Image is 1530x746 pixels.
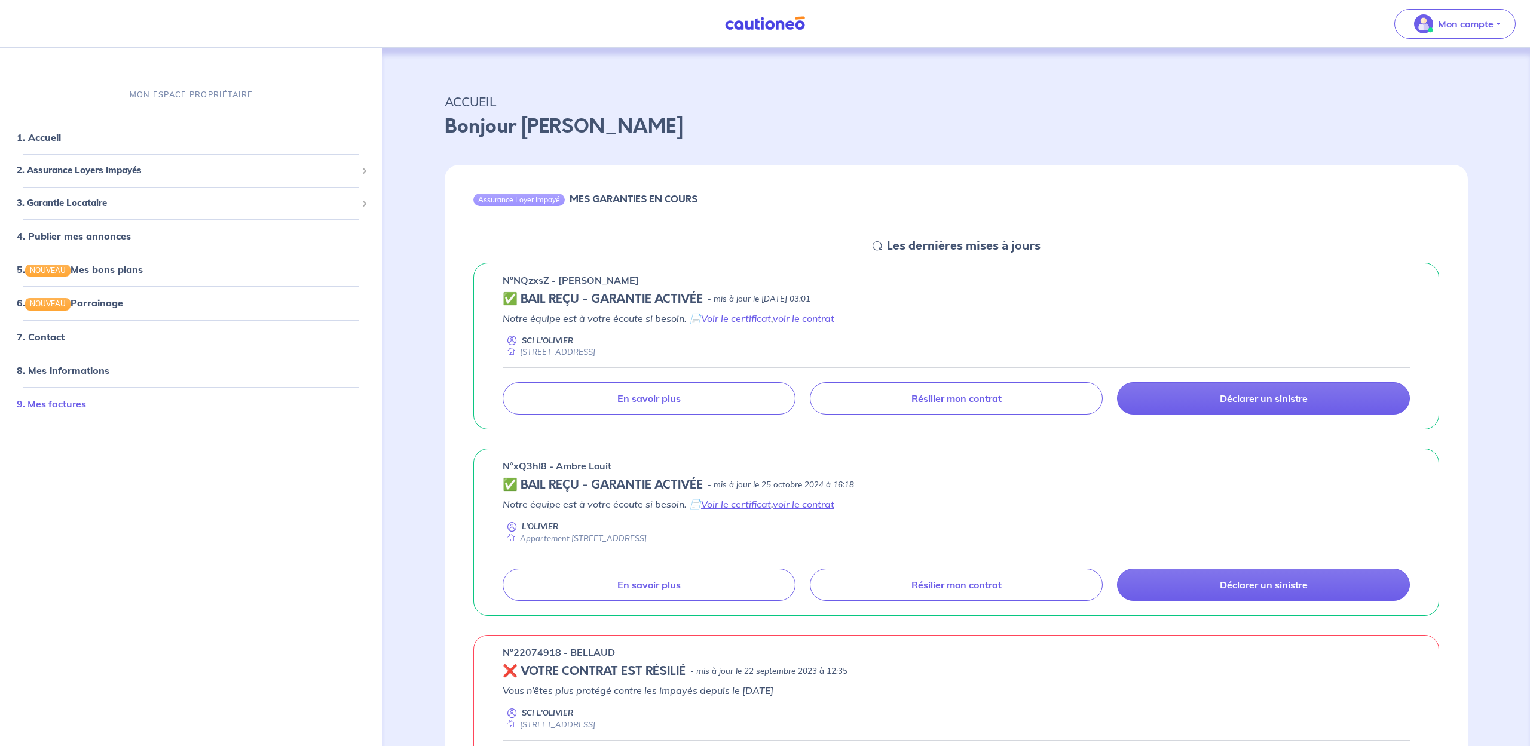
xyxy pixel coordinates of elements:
[1414,14,1433,33] img: illu_account_valid_menu.svg
[5,257,378,281] div: 5.NOUVEAUMes bons plans
[503,664,686,679] h5: ❌ VOTRE CONTRAT EST RÉSILIÉ
[17,330,65,342] a: 7. Contact
[1117,569,1410,601] a: Déclarer un sinistre
[503,292,703,306] h5: ✅ BAIL REÇU - GARANTIE ACTIVÉE
[617,392,681,404] p: En savoir plus
[503,478,703,492] h5: ✅ BAIL REÇU - GARANTIE ACTIVÉE
[522,707,573,719] p: SCI L'OLIVIER
[17,364,109,376] a: 8. Mes informations
[503,719,595,730] div: [STREET_ADDRESS]
[1117,382,1410,415] a: Déclarer un sinistre
[503,497,1410,511] p: Notre équipe est à votre écoute si besoin. 📄 ,
[503,292,1410,306] div: state: CONTRACT-VALIDATED, Context: NEW,CHOOSE-CERTIFICATE,ALONE,LESSOR-DOCUMENTS
[17,131,61,143] a: 1. Accueil
[473,194,565,205] div: Assurance Loyer Impayé
[503,478,1410,492] div: state: CONTRACT-VALIDATED, Context: NEW,MAYBE-CERTIFICATE,ALONE,LESSOR-DOCUMENTS
[503,533,647,544] div: Appartement [STREET_ADDRESS]
[773,312,834,324] a: voir le contrat
[701,312,771,324] a: Voir le certificat
[17,297,123,309] a: 6.NOUVEAUParrainage
[911,579,1002,591] p: Résilier mon contrat
[887,239,1041,253] h5: Les dernières mises à jours
[503,645,615,659] p: n°22074918 - BELLAUD
[5,391,378,415] div: 9. Mes factures
[720,16,810,31] img: Cautioneo
[503,273,639,287] p: n°NQzxsZ - [PERSON_NAME]
[5,192,378,215] div: 3. Garantie Locataire
[708,293,810,305] p: - mis à jour le [DATE] 03:01
[690,665,847,677] p: - mis à jour le 22 septembre 2023 à 12:35
[503,569,795,601] a: En savoir plus
[1394,9,1516,39] button: illu_account_valid_menu.svgMon compte
[503,382,795,415] a: En savoir plus
[617,579,681,591] p: En savoir plus
[503,459,611,473] p: n°xQ3hl8 - Ambre Louit
[503,683,1410,698] p: Vous n’êtes plus protégé contre les impayés depuis le [DATE]
[17,164,357,177] span: 2. Assurance Loyers Impayés
[5,324,378,348] div: 7. Contact
[445,112,1468,141] p: Bonjour [PERSON_NAME]
[17,397,86,409] a: 9. Mes factures
[17,197,357,210] span: 3. Garantie Locataire
[773,498,834,510] a: voir le contrat
[130,89,253,100] p: MON ESPACE PROPRIÉTAIRE
[17,263,143,275] a: 5.NOUVEAUMes bons plans
[911,392,1002,404] p: Résilier mon contrat
[570,194,697,205] h6: MES GARANTIES EN COURS
[5,358,378,382] div: 8. Mes informations
[708,479,854,491] p: - mis à jour le 25 octobre 2024 à 16:18
[1438,17,1494,31] p: Mon compte
[5,125,378,149] div: 1. Accueil
[5,159,378,182] div: 2. Assurance Loyers Impayés
[522,521,558,532] p: L'OLIVIER
[5,291,378,315] div: 6.NOUVEAUParrainage
[17,230,131,242] a: 4. Publier mes annonces
[810,382,1103,415] a: Résilier mon contrat
[503,346,595,358] div: [STREET_ADDRESS]
[1220,392,1308,404] p: Déclarer un sinistre
[522,335,573,346] p: SCI L'OLIVIER
[445,91,1468,112] p: ACCUEIL
[5,224,378,248] div: 4. Publier mes annonces
[503,311,1410,326] p: Notre équipe est à votre écoute si besoin. 📄 ,
[810,569,1103,601] a: Résilier mon contrat
[701,498,771,510] a: Voir le certificat
[503,664,1410,679] div: state: REVOKED, Context: ,MAYBE-CERTIFICATE,,LESSOR-DOCUMENTS,IS-ODEALIM
[1220,579,1308,591] p: Déclarer un sinistre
